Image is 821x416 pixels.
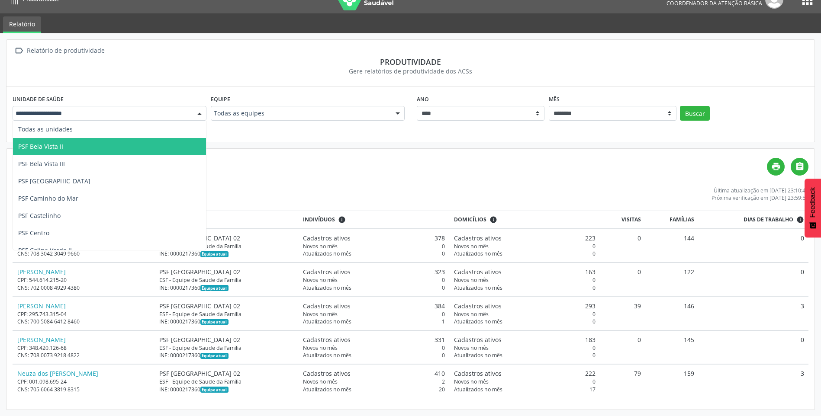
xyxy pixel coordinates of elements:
[303,234,351,243] span: Cadastros ativos
[303,318,351,325] span: Atualizados no mês
[489,216,497,224] i: <div class="text-left"> <div> <strong>Cadastros ativos:</strong> Cadastros que estão vinculados a...
[200,285,229,291] span: Esta é a equipe atual deste Agente
[796,216,804,224] i: Dias em que o(a) ACS fez pelo menos uma visita, ou ficha de cadastro individual ou cadastro domic...
[795,162,805,171] i: 
[454,335,596,344] div: 183
[159,335,294,344] div: PSF [GEOGRAPHIC_DATA] 02
[17,318,150,325] div: CNS: 700 5084 6412 8460
[454,378,596,385] div: 0
[338,216,346,224] i: <div class="text-left"> <div> <strong>Cadastros ativos:</strong> Cadastros que estão vinculados a...
[303,352,445,359] div: 0
[17,369,98,378] a: Neuza dos [PERSON_NAME]
[303,301,445,310] div: 384
[211,93,230,106] label: Equipe
[303,378,338,385] span: Novos no mês
[13,45,25,57] i: 
[454,352,596,359] div: 0
[303,310,338,318] span: Novos no mês
[454,234,596,243] div: 223
[159,352,294,359] div: INE: 0000217360
[454,344,596,352] div: 0
[303,310,445,318] div: 0
[454,344,489,352] span: Novos no mês
[454,310,489,318] span: Novos no mês
[454,276,489,284] span: Novos no mês
[18,160,65,168] span: PSF Bela Vista III
[17,310,150,318] div: CPF: 295.743.315-04
[303,301,351,310] span: Cadastros ativos
[159,318,294,325] div: INE: 0000217360
[3,16,41,33] a: Relatório
[13,93,64,106] label: Unidade de saúde
[712,194,808,202] div: Próxima verificação em [DATE] 23:59:59
[303,267,351,276] span: Cadastros ativos
[13,57,808,67] div: Produtividade
[699,262,808,296] td: 0
[805,179,821,237] button: Feedback - Mostrar pesquisa
[699,296,808,330] td: 3
[159,301,294,310] div: PSF [GEOGRAPHIC_DATA] 02
[454,301,596,310] div: 293
[303,335,351,344] span: Cadastros ativos
[303,284,351,291] span: Atualizados no mês
[17,386,150,393] div: CNS: 705 6064 3819 8315
[159,386,294,393] div: INE: 0000217360
[13,45,106,57] a:  Relatório de produtividade
[600,229,645,262] td: 0
[303,243,338,250] span: Novos no mês
[214,109,387,118] span: Todas as equipes
[18,194,78,202] span: PSF Caminho do Mar
[600,262,645,296] td: 0
[767,158,785,176] a: print
[454,310,596,318] div: 0
[303,318,445,325] div: 1
[454,284,502,291] span: Atualizados no mês
[303,234,445,243] div: 378
[600,296,645,330] td: 39
[18,229,49,237] span: PSF Centro
[200,319,229,325] span: Esta é a equipe atual deste Agente
[645,296,699,330] td: 146
[159,276,294,284] div: ESF - Equipe de Saude da Familia
[454,243,489,250] span: Novos no mês
[17,352,150,359] div: CNS: 708 0073 9218 4822
[454,318,502,325] span: Atualizados no mês
[771,162,781,171] i: print
[303,276,338,284] span: Novos no mês
[454,267,502,276] span: Cadastros ativos
[200,353,229,359] span: Esta é a equipe atual deste Agente
[17,250,150,257] div: CNS: 708 3042 3049 9660
[17,336,66,344] a: [PERSON_NAME]
[454,276,596,284] div: 0
[13,67,808,76] div: Gere relatórios de produtividade dos ACSs
[17,284,150,291] div: CNS: 702 0008 4929 4380
[600,364,645,397] td: 79
[645,229,699,262] td: 144
[303,344,445,352] div: 0
[159,250,294,257] div: INE: 0000217360
[303,267,445,276] div: 323
[809,187,817,218] span: Feedback
[13,158,767,169] h4: Relatório de produtividade
[303,386,445,393] div: 20
[454,335,502,344] span: Cadastros ativos
[18,142,63,150] span: PSF Bela Vista II
[303,344,338,352] span: Novos no mês
[303,369,445,378] div: 410
[200,387,229,393] span: Esta é a equipe atual deste Agente
[13,172,767,181] div: Somente agentes ativos no mês selecionado são listados
[303,386,351,393] span: Atualizados no mês
[699,364,808,397] td: 3
[454,250,596,257] div: 0
[454,386,596,393] div: 17
[454,234,502,243] span: Cadastros ativos
[645,330,699,364] td: 145
[454,386,502,393] span: Atualizados no mês
[600,330,645,364] td: 0
[25,45,106,57] div: Relatório de produtividade
[680,106,710,121] button: Buscar
[600,211,645,229] th: Visitas
[159,310,294,318] div: ESF - Equipe de Saude da Familia
[303,250,445,257] div: 0
[159,369,294,378] div: PSF [GEOGRAPHIC_DATA] 02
